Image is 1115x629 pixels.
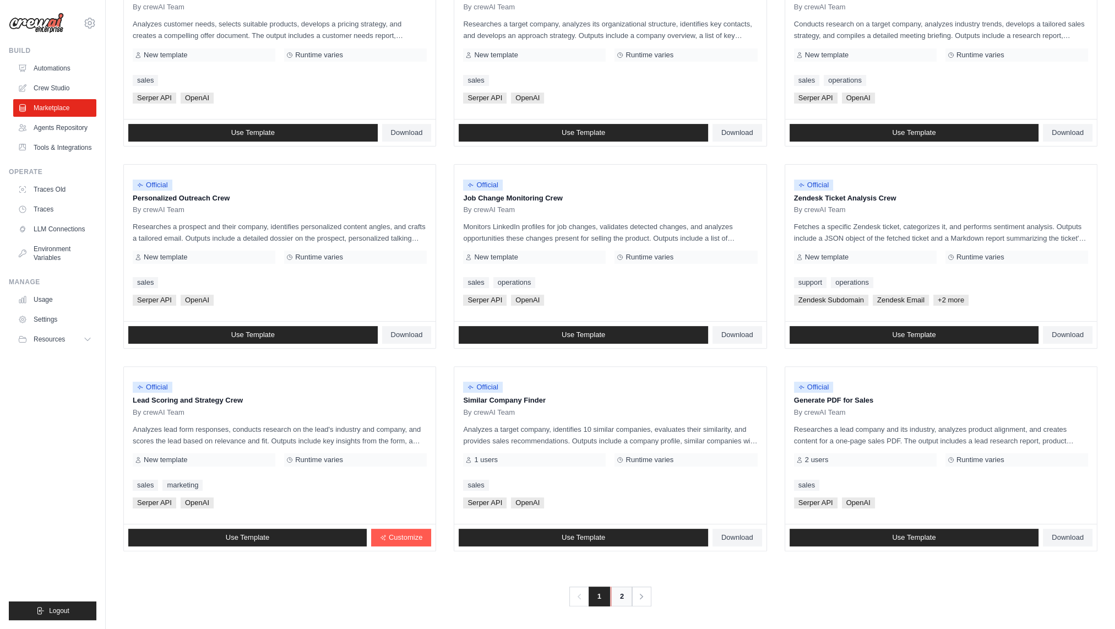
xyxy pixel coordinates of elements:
span: Runtime varies [295,456,343,464]
span: Serper API [794,497,837,508]
a: Download [382,124,432,142]
p: Zendesk Ticket Analysis Crew [794,193,1088,204]
span: OpenAI [181,497,214,508]
a: sales [794,480,819,491]
span: Zendesk Subdomain [794,295,868,306]
img: Logo [9,13,64,34]
span: OpenAI [511,497,544,508]
a: Usage [13,291,96,308]
span: OpenAI [181,93,214,104]
span: Download [721,533,753,542]
a: Download [1043,124,1092,142]
span: New template [474,51,518,59]
a: sales [463,277,488,288]
span: OpenAI [842,497,875,508]
span: New template [474,253,518,262]
span: By crewAI Team [794,3,846,12]
button: Logout [9,601,96,620]
span: New template [144,456,187,464]
span: Download [391,128,423,137]
a: sales [463,480,488,491]
p: Researches a lead company and its industry, analyzes product alignment, and creates content for a... [794,424,1088,447]
span: Use Template [226,533,269,542]
a: sales [133,480,158,491]
p: Generate PDF for Sales [794,395,1088,406]
a: support [794,277,826,288]
a: operations [824,75,866,86]
span: Use Template [562,533,605,542]
span: Serper API [463,497,507,508]
span: OpenAI [511,93,544,104]
span: Serper API [133,295,176,306]
span: Runtime varies [956,456,1004,464]
p: Researches a target company, analyzes its organizational structure, identifies key contacts, and ... [463,18,757,41]
span: Runtime varies [626,51,673,59]
a: Customize [371,529,431,546]
span: +2 more [933,295,969,306]
a: Crew Studio [13,79,96,97]
a: sales [463,75,488,86]
p: Monitors LinkedIn profiles for job changes, validates detected changes, and analyzes opportunitie... [463,221,757,244]
p: Job Change Monitoring Crew [463,193,757,204]
span: Runtime varies [956,51,1004,59]
a: Settings [13,311,96,328]
div: Operate [9,167,96,176]
span: New template [805,253,849,262]
span: Runtime varies [956,253,1004,262]
p: Analyzes customer needs, selects suitable products, develops a pricing strategy, and creates a co... [133,18,427,41]
a: Download [712,326,762,344]
a: sales [133,75,158,86]
a: Download [712,529,762,546]
a: marketing [162,480,203,491]
a: LLM Connections [13,220,96,238]
nav: Pagination [569,587,651,606]
span: Official [133,382,172,393]
a: Agents Repository [13,119,96,137]
a: sales [133,277,158,288]
span: Serper API [133,93,176,104]
span: Download [391,330,423,339]
span: Customize [389,533,422,542]
p: Researches a prospect and their company, identifies personalized content angles, and crafts a tai... [133,221,427,244]
span: New template [144,253,187,262]
a: Use Template [459,124,708,142]
span: New template [144,51,187,59]
a: Automations [13,59,96,77]
span: By crewAI Team [133,205,184,214]
a: Traces [13,200,96,218]
div: Build [9,46,96,55]
span: Runtime varies [626,456,673,464]
p: Analyzes lead form responses, conducts research on the lead's industry and company, and scores th... [133,424,427,447]
a: Use Template [128,529,367,546]
a: Use Template [459,529,708,546]
span: By crewAI Team [463,408,515,417]
span: New template [805,51,849,59]
a: Use Template [790,326,1039,344]
span: Use Template [892,128,935,137]
span: Serper API [133,497,176,508]
span: Download [721,128,753,137]
a: Traces Old [13,181,96,198]
a: Download [1043,529,1092,546]
span: Download [1052,330,1084,339]
span: Resources [34,335,65,344]
a: Download [382,326,432,344]
span: By crewAI Team [463,205,515,214]
span: Runtime varies [295,51,343,59]
p: Similar Company Finder [463,395,757,406]
a: Download [1043,326,1092,344]
a: sales [794,75,819,86]
span: Runtime varies [626,253,673,262]
a: Use Template [128,326,378,344]
p: Personalized Outreach Crew [133,193,427,204]
span: Runtime varies [295,253,343,262]
span: Logout [49,606,69,615]
span: Serper API [463,93,507,104]
span: Serper API [794,93,837,104]
div: Manage [9,278,96,286]
span: Download [1052,533,1084,542]
span: 1 users [474,456,498,464]
p: Lead Scoring and Strategy Crew [133,395,427,406]
span: Official [463,382,503,393]
a: Tools & Integrations [13,139,96,156]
